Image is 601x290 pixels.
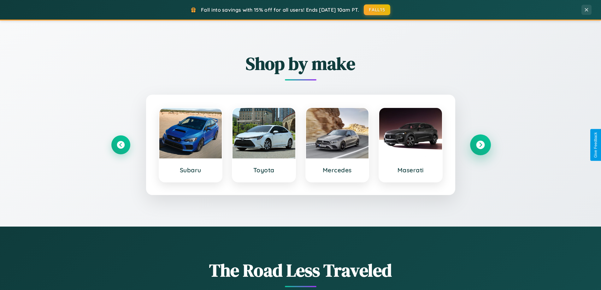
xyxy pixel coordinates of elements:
[239,166,289,174] h3: Toyota
[111,258,490,282] h1: The Road Less Traveled
[166,166,216,174] h3: Subaru
[111,51,490,76] h2: Shop by make
[364,4,390,15] button: FALL15
[593,132,598,158] div: Give Feedback
[386,166,436,174] h3: Maserati
[312,166,362,174] h3: Mercedes
[201,7,359,13] span: Fall into savings with 15% off for all users! Ends [DATE] 10am PT.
